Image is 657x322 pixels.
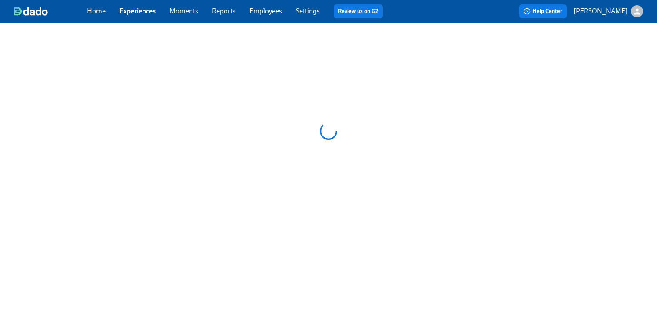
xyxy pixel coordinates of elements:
a: Employees [249,7,282,15]
a: Experiences [119,7,156,15]
a: Review us on G2 [338,7,378,16]
button: Help Center [519,4,567,18]
button: Review us on G2 [334,4,383,18]
a: Reports [212,7,236,15]
button: [PERSON_NAME] [574,5,643,17]
a: Settings [296,7,320,15]
a: Home [87,7,106,15]
p: [PERSON_NAME] [574,7,627,16]
a: Moments [169,7,198,15]
img: dado [14,7,48,16]
span: Help Center [524,7,562,16]
a: dado [14,7,87,16]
